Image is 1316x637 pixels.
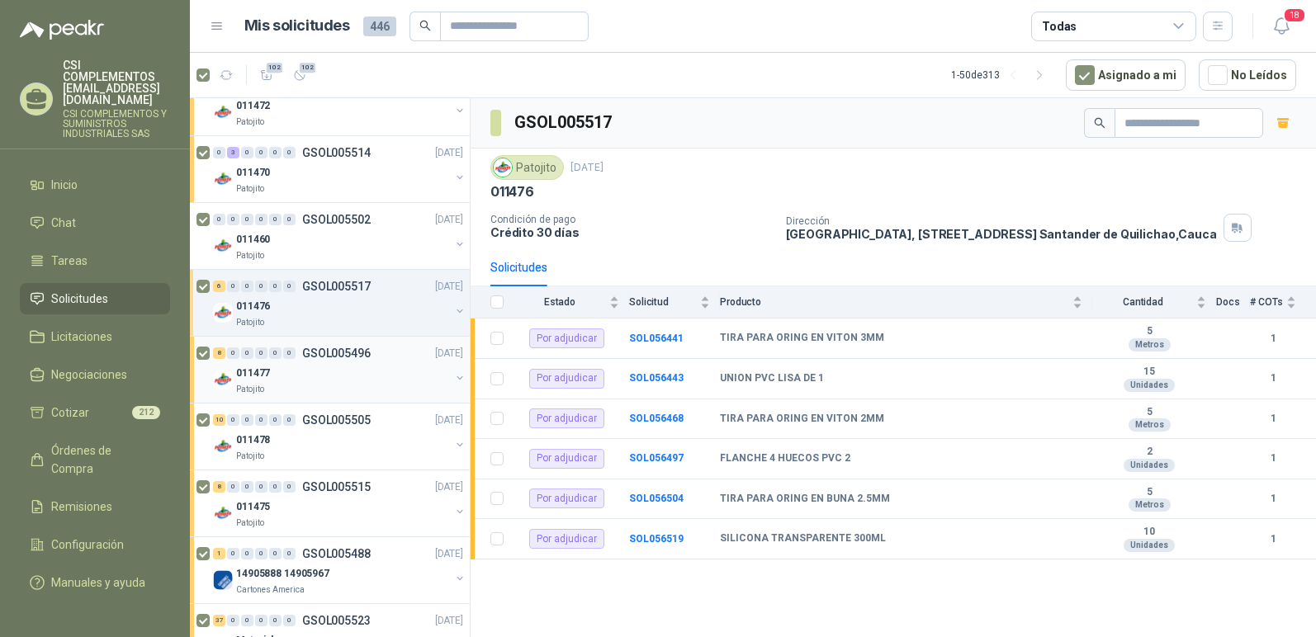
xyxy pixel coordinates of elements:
[283,214,296,225] div: 0
[514,286,629,318] th: Estado
[255,615,267,626] div: 0
[213,147,225,158] div: 0
[529,408,604,428] div: Por adjudicar
[241,214,253,225] div: 0
[1250,451,1296,466] b: 1
[236,116,264,129] p: Patojito
[269,281,282,292] div: 0
[283,147,296,158] div: 0
[951,62,1053,88] div: 1 - 50 de 313
[213,410,466,463] a: 10 0 0 0 0 0 GSOL005505[DATE] Company Logo011478Patojito
[786,215,1217,227] p: Dirección
[255,548,267,559] div: 0
[269,481,282,493] div: 0
[213,370,233,389] img: Company Logo
[1092,296,1193,308] span: Cantidad
[1042,17,1077,35] div: Todas
[227,147,239,158] div: 3
[1092,526,1206,539] b: 10
[255,414,267,426] div: 0
[1199,59,1296,91] button: No Leídos
[20,283,170,314] a: Solicitudes
[720,413,884,426] b: TIRA PARA ORING EN VITON 2MM
[20,321,170,352] a: Licitaciones
[529,369,604,389] div: Por adjudicar
[1124,459,1175,472] div: Unidades
[236,316,264,329] p: Patojito
[213,102,233,122] img: Company Logo
[1092,366,1206,379] b: 15
[1124,379,1175,392] div: Unidades
[20,20,104,40] img: Logo peakr
[213,347,225,359] div: 8
[236,366,270,381] p: 011477
[1250,331,1296,347] b: 1
[1066,59,1186,91] button: Asignado a mi
[1092,406,1206,419] b: 5
[629,333,684,344] a: SOL056441
[213,210,466,262] a: 0 0 0 0 0 0 GSOL005502[DATE] Company Logo011460Patojito
[1129,498,1171,512] div: Metros
[51,290,108,308] span: Solicitudes
[255,281,267,292] div: 0
[227,548,239,559] div: 0
[213,615,225,626] div: 37
[1250,296,1283,308] span: # COTs
[213,236,233,256] img: Company Logo
[435,145,463,161] p: [DATE]
[227,414,239,426] div: 0
[236,432,270,448] p: 011478
[213,76,466,129] a: 0 1 0 0 0 0 GSOL005522[DATE] Company Logo011472Patojito
[253,62,280,88] button: 102
[241,347,253,359] div: 0
[269,347,282,359] div: 0
[236,299,270,314] p: 011476
[435,279,463,295] p: [DATE]
[255,347,267,359] div: 0
[629,533,684,545] a: SOL056519
[213,544,466,597] a: 1 0 0 0 0 0 GSOL005488[DATE] Company Logo14905888 14905967Cartones America
[419,20,431,31] span: search
[236,165,270,181] p: 011470
[241,615,253,626] div: 0
[302,615,371,626] p: GSOL005523
[629,413,684,424] b: SOL056468
[20,397,170,428] a: Cotizar212
[720,332,884,345] b: TIRA PARA ORING EN VITON 3MM
[494,158,512,177] img: Company Logo
[529,529,604,549] div: Por adjudicar
[1092,286,1216,318] th: Cantidad
[227,615,239,626] div: 0
[302,548,371,559] p: GSOL005488
[1124,539,1175,552] div: Unidades
[51,366,127,384] span: Negociaciones
[213,169,233,189] img: Company Logo
[244,14,350,38] h1: Mis solicitudes
[302,347,371,359] p: GSOL005496
[236,566,329,582] p: 14905888 14905967
[435,479,463,495] p: [DATE]
[255,481,267,493] div: 0
[51,498,112,516] span: Remisiones
[570,160,604,176] p: [DATE]
[302,214,371,225] p: GSOL005502
[1250,286,1316,318] th: # COTs
[629,452,684,464] b: SOL056497
[1250,411,1296,427] b: 1
[514,296,606,308] span: Estado
[51,403,89,422] span: Cotizar
[213,414,225,426] div: 10
[283,281,296,292] div: 0
[241,481,253,493] div: 0
[435,413,463,428] p: [DATE]
[629,493,684,504] a: SOL056504
[20,435,170,484] a: Órdenes de Compra
[720,372,824,385] b: UNION PVC LISA DE 1
[51,441,154,478] span: Órdenes de Compra
[1092,486,1206,499] b: 5
[1250,531,1296,547] b: 1
[213,303,233,323] img: Company Logo
[236,583,305,597] p: Cartones America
